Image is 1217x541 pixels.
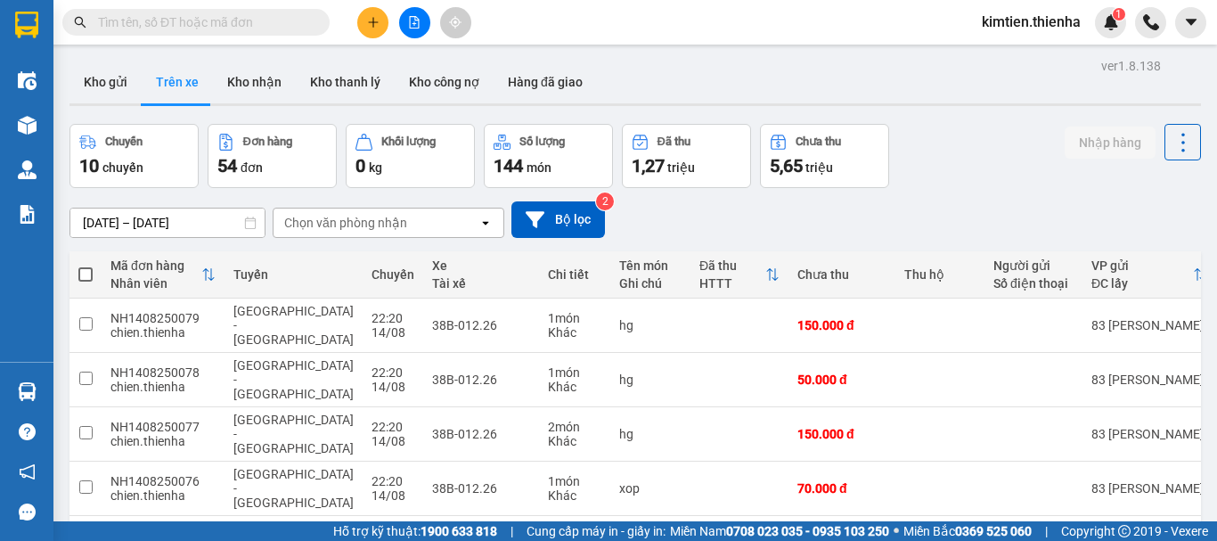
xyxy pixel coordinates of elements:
button: Chưa thu5,65 triệu [760,124,889,188]
div: hg [619,427,682,441]
div: 22:20 [372,365,414,380]
div: 1 món [548,365,601,380]
div: HTTT [699,276,765,291]
div: Tài xế [432,276,530,291]
button: plus [357,7,388,38]
div: chien.thienha [110,325,216,340]
div: 22:20 [372,311,414,325]
img: warehouse-icon [18,116,37,135]
span: file-add [408,16,421,29]
th: Toggle SortBy [1082,251,1216,299]
img: solution-icon [18,205,37,224]
span: triệu [805,160,833,175]
div: Khối lượng [381,135,436,148]
span: [GEOGRAPHIC_DATA] - [GEOGRAPHIC_DATA] [233,467,354,510]
div: Ghi chú [619,276,682,291]
button: Đã thu1,27 triệu [622,124,751,188]
span: message [19,504,36,521]
button: caret-down [1175,7,1206,38]
span: đơn [241,160,263,175]
div: 38B-012.26 [432,318,530,332]
div: chien.thienha [110,488,216,503]
div: 22:20 [372,420,414,434]
span: 10 [79,155,99,176]
div: Chọn văn phòng nhận [284,214,407,232]
span: 0 [355,155,365,176]
img: warehouse-icon [18,160,37,179]
span: notification [19,463,36,480]
span: copyright [1118,525,1131,537]
span: 1,27 [632,155,665,176]
span: plus [367,16,380,29]
span: caret-down [1183,14,1199,30]
img: warehouse-icon [18,382,37,401]
div: NH1408250079 [110,311,216,325]
div: Nhân viên [110,276,201,291]
button: Kho nhận [213,61,296,103]
div: hg [619,318,682,332]
div: Số lượng [519,135,565,148]
div: Khác [548,380,601,394]
span: [GEOGRAPHIC_DATA] - [GEOGRAPHIC_DATA] [233,358,354,401]
div: Đã thu [699,258,765,273]
div: 22:20 [372,474,414,488]
div: ĐC lấy [1091,276,1193,291]
button: Kho thanh lý [296,61,395,103]
sup: 2 [596,193,614,210]
div: Chưa thu [797,267,886,282]
div: 14/08 [372,434,414,448]
img: icon-new-feature [1103,14,1119,30]
button: Chuyến10chuyến [69,124,199,188]
div: Xe [432,258,530,273]
sup: 1 [1113,8,1125,20]
div: 38B-012.26 [432,427,530,441]
div: 83 [PERSON_NAME] [1091,318,1207,332]
div: Khác [548,488,601,503]
span: kg [369,160,382,175]
div: 70.000 đ [797,481,886,496]
div: Người gửi [993,258,1074,273]
div: Thu hộ [904,267,976,282]
input: Select a date range. [70,209,265,237]
div: 1 món [548,474,601,488]
div: Đơn hàng [243,135,292,148]
div: Số điện thoại [993,276,1074,291]
th: Toggle SortBy [102,251,225,299]
span: triệu [667,160,695,175]
strong: 1900 633 818 [421,524,497,538]
img: phone-icon [1143,14,1159,30]
div: Khác [548,434,601,448]
span: Cung cấp máy in - giấy in: [527,521,666,541]
span: | [1045,521,1048,541]
span: kimtien.thienha [968,11,1095,33]
span: 144 [494,155,523,176]
div: 150.000 đ [797,427,886,441]
div: Chưa thu [796,135,841,148]
div: ver 1.8.138 [1101,56,1161,76]
div: 38B-012.26 [432,481,530,496]
img: logo-vxr [15,12,38,38]
div: NH1408250078 [110,365,216,380]
button: file-add [399,7,430,38]
div: 14/08 [372,380,414,394]
button: Kho gửi [69,61,142,103]
span: question-circle [19,423,36,440]
button: Khối lượng0kg [346,124,475,188]
span: Miền Nam [670,521,889,541]
div: NH1408250076 [110,474,216,488]
div: Đã thu [658,135,690,148]
div: Tuyến [233,267,354,282]
th: Toggle SortBy [690,251,788,299]
div: 83 [PERSON_NAME] [1091,481,1207,496]
button: aim [440,7,471,38]
div: 1 món [548,311,601,325]
strong: 0369 525 060 [955,524,1032,538]
div: Chi tiết [548,267,601,282]
div: chien.thienha [110,380,216,394]
span: ⚪️ [894,528,899,535]
div: 83 [PERSON_NAME] [1091,427,1207,441]
button: Nhập hàng [1065,127,1156,159]
div: 14/08 [372,325,414,340]
button: Hàng đã giao [494,61,597,103]
span: 5,65 [770,155,803,176]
